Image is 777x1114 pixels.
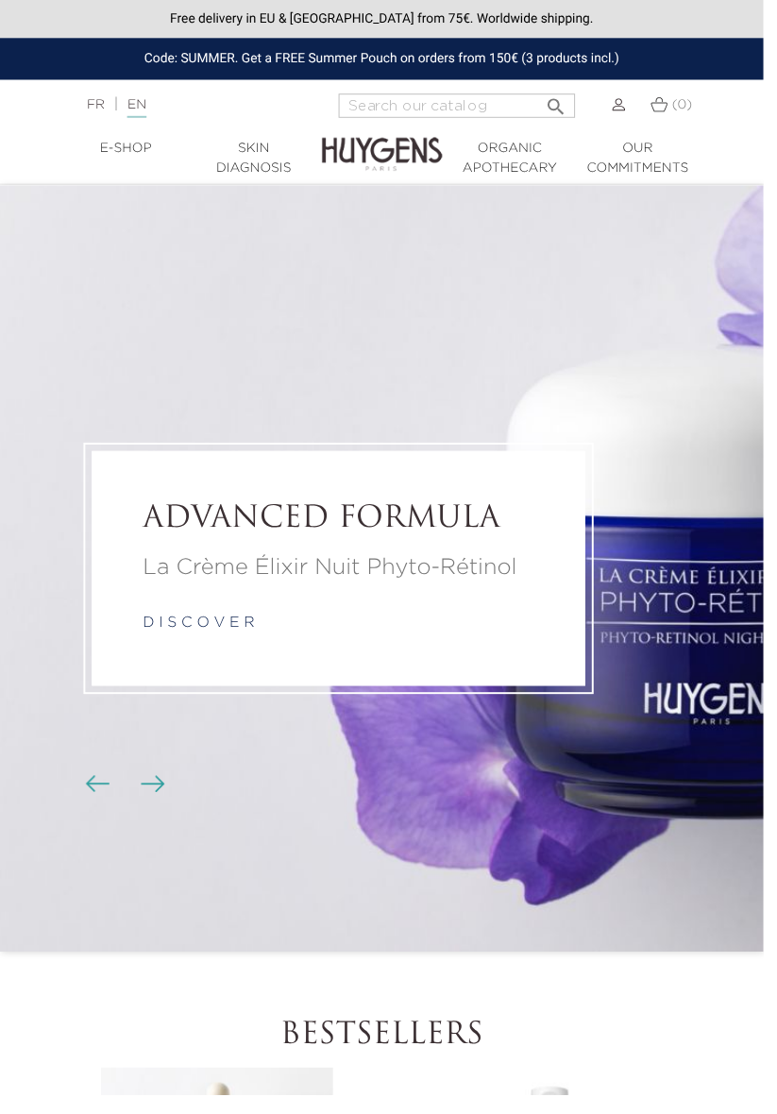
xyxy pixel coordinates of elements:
div: | [79,95,310,118]
span: (0) [684,100,704,113]
a: Skin Diagnosis [194,142,324,181]
img: Huygens [328,110,450,177]
a: Organic Apothecary [454,142,584,181]
div: Carousel buttons [94,785,156,813]
a: EN [129,100,148,120]
button:  [549,90,583,115]
h2: ADVANCED FORMULA [145,511,544,547]
h2: Bestsellers [63,1037,715,1072]
a: E-Shop [63,142,194,161]
a: FR [89,100,107,113]
input: Search [345,95,585,120]
p: La Crème Élixir Nuit Phyto-Rétinol [145,562,544,596]
i:  [555,92,578,114]
a: Our commitments [584,142,715,181]
a: d i s c o v e r [145,628,259,643]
